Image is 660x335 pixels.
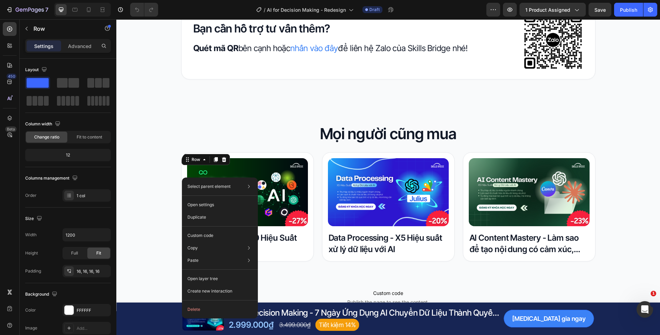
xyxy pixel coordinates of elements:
[68,42,91,50] p: Advanced
[212,139,332,207] a: Data Processing - X5 Hiệu suất xử lý dữ liệu với AI
[388,290,478,308] button: <p>Tham gia ngay</p>
[3,3,51,17] button: 7
[614,3,643,17] button: Publish
[352,139,473,207] a: AI Content Mastery - Làm sao để tạo nội dung có cảm xúc, đúng giọng điệu thương hiệu với AI?
[33,25,92,33] p: Row
[7,74,17,79] div: 450
[63,229,110,241] input: Auto
[651,291,656,296] span: 1
[34,42,54,50] p: Settings
[116,19,660,335] iframe: Design area
[589,3,611,17] button: Save
[352,212,473,236] h2: AI Content Mastery - Làm sao để tạo nội dung có cảm xúc, đúng giọng điệu thương hiệu với AI?
[264,6,265,13] span: /
[25,232,37,238] div: Width
[637,301,653,318] iframe: Intercom live chat
[5,126,17,132] div: Beta
[620,6,637,13] div: Publish
[187,232,213,239] p: Custom code
[77,24,122,34] strong: Quét mã QR
[174,24,222,34] a: nhấn vào đây
[396,295,469,304] p: [MEDICAL_DATA] gia ngay
[525,6,570,13] span: 1 product assigned
[25,119,62,129] div: Column width
[369,7,380,13] span: Draft
[187,288,232,295] p: Create new interaction
[25,307,36,313] div: Color
[212,212,332,236] h2: Data Processing - X5 Hiệu suất xử lý dữ liệu với AI
[76,1,358,17] h2: Bạn cần hỗ trợ tư vấn thêm?
[77,325,109,332] div: Add...
[25,325,37,331] div: Image
[65,104,479,125] h2: Mọi người cũng mua
[187,276,218,282] p: Open layer tree
[74,137,85,143] div: Row
[594,7,606,13] span: Save
[27,150,109,160] div: 12
[187,183,231,190] p: Select parent element
[25,192,37,199] div: Order
[185,303,255,316] button: Delete
[34,134,59,140] span: Change ratio
[187,245,198,251] p: Copy
[71,139,192,207] a: AI Productivity: X10 Hiệu Suất Công Việc Với AI
[267,6,346,13] span: AI for Decision Making - Redesign
[96,250,101,256] span: Fit
[77,307,109,314] div: FFFFFF
[77,134,102,140] span: Fit to content
[199,299,243,312] pre: Tiết kiệm 14%
[187,202,214,208] p: Open settings
[76,23,358,35] h2: bên cạnh hoặc để liên hệ Zalo của Skills Bridge nhé!
[162,300,195,311] div: 3.499.000₫
[520,3,586,17] button: 1 product assigned
[25,174,79,183] div: Columns management
[187,214,206,220] p: Duplicate
[45,6,48,14] p: 7
[71,212,192,236] h2: AI Productivity: X10 Hiệu Suất Công Việc Với AI
[77,193,109,199] div: 1 col
[187,257,198,264] p: Paste
[77,268,109,275] div: 16, 16, 16, 16
[25,65,48,75] div: Layout
[130,3,158,17] div: Undo/Redo
[25,290,59,299] div: Background
[25,214,43,223] div: Size
[25,268,41,274] div: Padding
[25,250,38,256] div: Height
[71,250,78,256] span: Full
